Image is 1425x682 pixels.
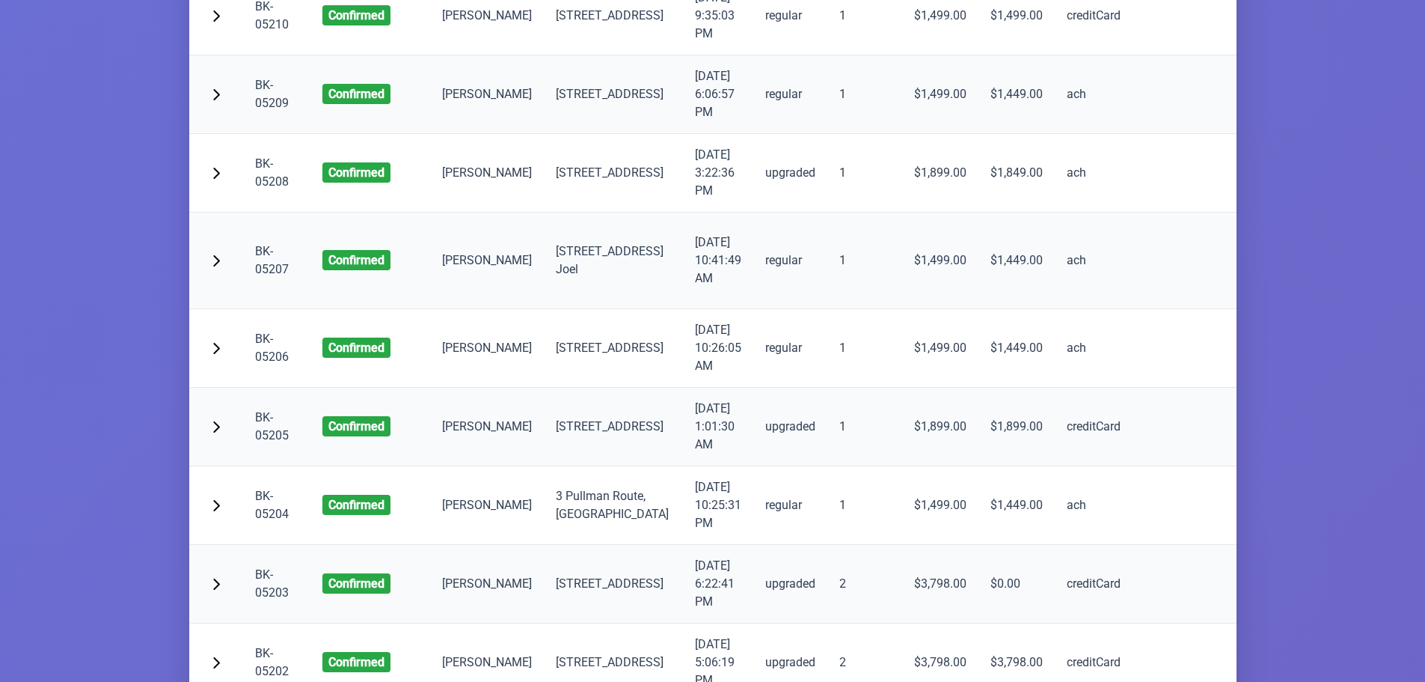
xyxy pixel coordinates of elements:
td: 1 [827,213,902,309]
a: BK-05206 [255,332,289,364]
td: $1,499.00 [902,213,978,309]
td: [DATE] 10:26:05 AM [683,309,753,388]
td: creditCard [1055,545,1133,624]
a: BK-05209 [255,78,289,110]
a: BK-05207 [255,244,289,276]
td: regular [753,213,827,309]
td: $1,899.00 [978,388,1055,466]
td: [STREET_ADDRESS] Joel [544,213,683,309]
td: [STREET_ADDRESS] [544,134,683,213]
td: [PERSON_NAME] [430,134,544,213]
td: [STREET_ADDRESS] [544,309,683,388]
td: 1 [827,466,902,545]
td: [DATE] 10:25:31 PM [683,466,753,545]
span: confirmed [322,652,390,672]
td: [PERSON_NAME] [430,55,544,134]
a: BK-05208 [255,156,289,189]
td: ach [1055,309,1133,388]
td: ach [1055,134,1133,213]
span: confirmed [322,5,390,25]
td: [DATE] 6:22:41 PM [683,545,753,624]
td: ach [1055,213,1133,309]
td: $1,449.00 [978,55,1055,134]
span: confirmed [322,250,390,270]
td: [DATE] 3:22:36 PM [683,134,753,213]
span: confirmed [322,573,390,594]
td: 3 Pullman Route, [GEOGRAPHIC_DATA] [544,466,683,545]
td: $1,849.00 [978,134,1055,213]
td: $0.00 [978,545,1055,624]
span: confirmed [322,495,390,515]
td: [PERSON_NAME] [430,213,544,309]
a: BK-05203 [255,567,289,600]
td: 1 [827,388,902,466]
td: [DATE] 1:01:30 AM [683,388,753,466]
td: $1,449.00 [978,466,1055,545]
span: confirmed [322,162,390,183]
span: confirmed [322,84,390,104]
td: [PERSON_NAME] [430,545,544,624]
td: upgraded [753,388,827,466]
td: $1,499.00 [902,466,978,545]
a: BK-05202 [255,646,289,678]
td: 1 [827,134,902,213]
td: regular [753,466,827,545]
td: ach [1055,466,1133,545]
td: $1,449.00 [978,213,1055,309]
td: 2 [827,545,902,624]
td: upgraded [753,134,827,213]
td: [PERSON_NAME] [430,388,544,466]
td: $1,499.00 [902,309,978,388]
span: confirmed [322,338,390,358]
a: BK-05205 [255,410,289,442]
td: ach [1055,55,1133,134]
td: [STREET_ADDRESS] [544,388,683,466]
td: $1,449.00 [978,309,1055,388]
td: regular [753,55,827,134]
td: $3,798.00 [902,545,978,624]
span: confirmed [322,416,390,436]
td: [DATE] 10:41:49 AM [683,213,753,309]
td: [STREET_ADDRESS] [544,545,683,624]
a: BK-05204 [255,489,289,521]
td: [PERSON_NAME] [430,309,544,388]
td: regular [753,309,827,388]
td: $1,499.00 [902,55,978,134]
td: $1,899.00 [902,134,978,213]
td: [PERSON_NAME] [430,466,544,545]
td: [DATE] 6:06:57 PM [683,55,753,134]
td: $1,899.00 [902,388,978,466]
td: creditCard [1055,388,1133,466]
td: 1 [827,309,902,388]
td: upgraded [753,545,827,624]
td: [STREET_ADDRESS] [544,55,683,134]
td: 1 [827,55,902,134]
